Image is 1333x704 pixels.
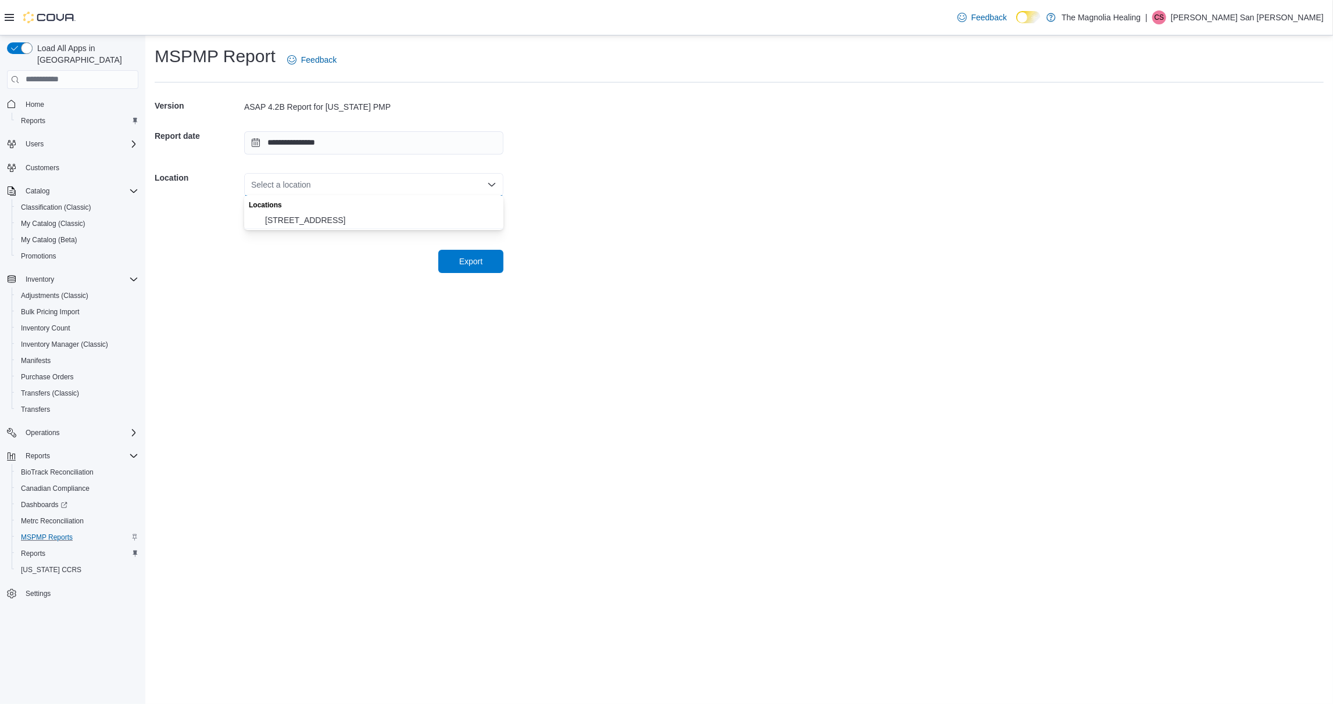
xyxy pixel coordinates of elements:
[16,482,94,495] a: Canadian Compliance
[21,586,138,601] span: Settings
[16,370,78,384] a: Purchase Orders
[21,549,45,558] span: Reports
[16,289,138,303] span: Adjustments (Classic)
[265,214,496,226] span: [STREET_ADDRESS]
[21,565,81,574] span: [US_STATE] CCRS
[16,249,61,263] a: Promotions
[16,114,50,128] a: Reports
[16,200,138,214] span: Classification (Classic)
[953,6,1012,29] a: Feedback
[26,186,49,196] span: Catalog
[155,94,242,117] h5: Version
[16,354,55,368] a: Manifests
[21,137,48,151] button: Users
[7,91,138,633] nav: Complex example
[21,389,79,398] span: Transfers (Classic)
[21,272,138,286] span: Inventory
[26,451,50,461] span: Reports
[12,529,143,545] button: MSPMP Reports
[16,354,138,368] span: Manifests
[459,256,483,267] span: Export
[16,114,138,128] span: Reports
[1152,10,1166,24] div: Christopher San Felipe
[16,514,88,528] a: Metrc Reconciliation
[12,288,143,304] button: Adjustments (Classic)
[21,468,94,477] span: BioTrack Reconciliation
[16,547,50,561] a: Reports
[16,321,138,335] span: Inventory Count
[16,530,77,544] a: MSPMP Reports
[16,200,96,214] a: Classification (Classic)
[12,401,143,418] button: Transfers
[21,324,70,333] span: Inventory Count
[2,183,143,199] button: Catalog
[21,516,84,526] span: Metrc Reconciliation
[21,219,85,228] span: My Catalog (Classic)
[12,369,143,385] button: Purchase Orders
[21,97,138,112] span: Home
[16,321,75,335] a: Inventory Count
[12,545,143,562] button: Reports
[21,356,51,365] span: Manifests
[16,305,138,319] span: Bulk Pricing Import
[16,563,86,577] a: [US_STATE] CCRS
[16,563,138,577] span: Washington CCRS
[21,533,73,542] span: MSPMP Reports
[244,195,503,212] div: Locations
[21,203,91,212] span: Classification (Classic)
[1155,10,1164,24] span: CS
[21,426,65,440] button: Operations
[21,116,45,125] span: Reports
[12,232,143,248] button: My Catalog (Beta)
[12,480,143,497] button: Canadian Compliance
[2,159,143,176] button: Customers
[12,199,143,215] button: Classification (Classic)
[301,54,337,66] span: Feedback
[26,139,44,149] span: Users
[16,498,72,512] a: Dashboards
[438,250,503,273] button: Export
[244,212,503,229] button: 20 Marks Road
[1145,10,1148,24] p: |
[155,124,242,148] h5: Report date
[21,161,64,175] a: Customers
[12,562,143,578] button: [US_STATE] CCRS
[12,336,143,353] button: Inventory Manager (Classic)
[1016,11,1041,23] input: Dark Mode
[16,386,84,400] a: Transfers (Classic)
[12,385,143,401] button: Transfers (Classic)
[155,45,276,68] h1: MSPMP Report
[16,337,138,351] span: Inventory Manager (Classic)
[21,500,67,509] span: Dashboards
[2,585,143,602] button: Settings
[2,271,143,288] button: Inventory
[16,370,138,384] span: Purchase Orders
[21,449,55,463] button: Reports
[21,484,90,493] span: Canadian Compliance
[21,291,88,300] span: Adjustments (Classic)
[16,498,138,512] span: Dashboards
[12,304,143,320] button: Bulk Pricing Import
[16,482,138,495] span: Canadian Compliance
[487,180,496,189] button: Close list of options
[2,425,143,441] button: Operations
[16,547,138,561] span: Reports
[16,289,93,303] a: Adjustments (Classic)
[26,275,54,284] span: Inventory
[21,372,74,382] span: Purchase Orders
[971,12,1007,23] span: Feedback
[21,426,138,440] span: Operations
[244,131,503,155] input: Press the down key to open a popover containing a calendar.
[16,403,55,416] a: Transfers
[21,184,54,198] button: Catalog
[12,464,143,480] button: BioTrack Reconciliation
[16,233,138,247] span: My Catalog (Beta)
[12,215,143,232] button: My Catalog (Classic)
[21,405,50,414] span: Transfers
[21,272,59,286] button: Inventory
[1062,10,1141,24] p: The Magnolia Healing
[12,113,143,129] button: Reports
[21,137,138,151] span: Users
[21,587,55,601] a: Settings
